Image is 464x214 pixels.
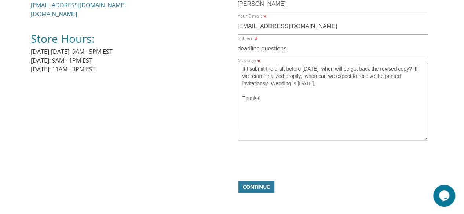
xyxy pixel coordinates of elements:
[257,60,260,62] img: Required
[31,33,232,45] h2: Store Hours:
[238,146,349,175] iframe: reCAPTCHA
[433,185,457,207] iframe: chat widget
[255,37,257,40] img: Required
[243,183,270,191] span: Continue
[238,181,274,193] button: Continue
[238,13,267,19] label: Your E-mail:
[238,35,259,41] label: Subject:
[238,57,261,64] label: Message:
[31,10,77,18] a: [DOMAIN_NAME]
[31,1,126,9] a: [EMAIL_ADDRESS][DOMAIN_NAME]
[263,15,266,18] img: Required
